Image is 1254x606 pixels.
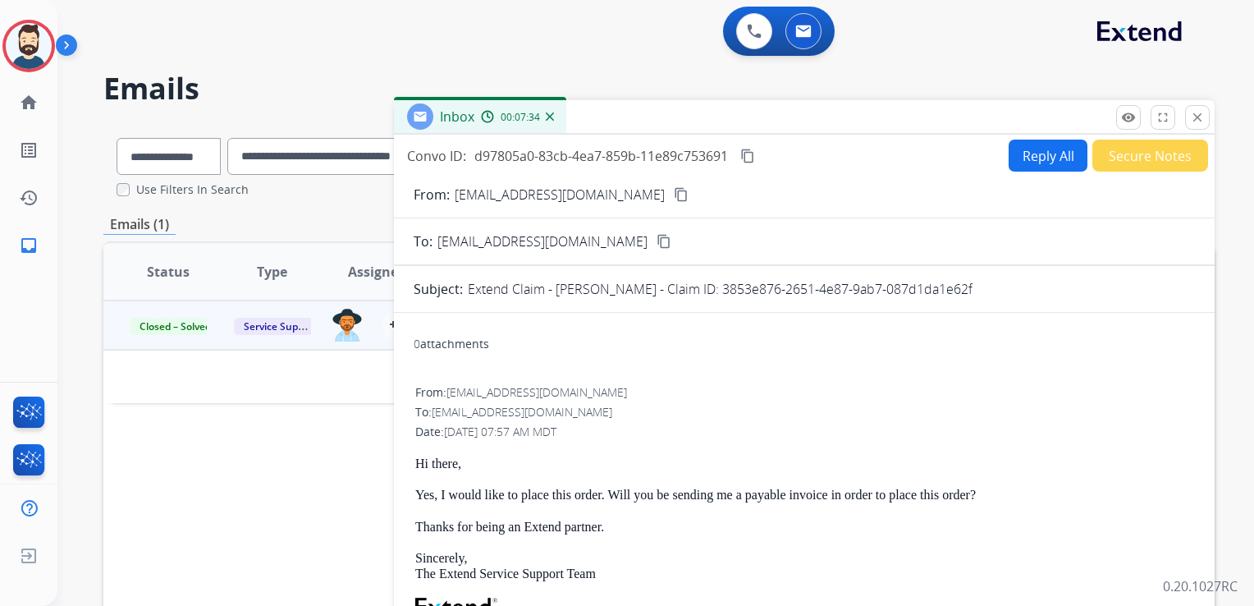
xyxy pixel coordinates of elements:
span: 00:07:34 [501,111,540,124]
span: [EMAIL_ADDRESS][DOMAIN_NAME] [446,384,627,400]
div: From: [415,384,1193,401]
mat-icon: list_alt [19,140,39,160]
p: From: [414,185,450,204]
mat-icon: content_copy [740,149,755,163]
div: Date: [415,424,1193,440]
mat-icon: content_copy [657,234,671,249]
mat-icon: close [1190,110,1205,125]
mat-icon: fullscreen [1156,110,1170,125]
div: To: [415,404,1193,420]
mat-icon: person_add [389,315,409,335]
span: Service Support [234,318,327,335]
p: Emails (1) [103,214,176,235]
p: Convo ID: [407,146,466,166]
mat-icon: content_copy [674,187,689,202]
p: 0.20.1027RC [1163,576,1238,596]
p: [EMAIL_ADDRESS][DOMAIN_NAME] [455,185,665,204]
span: [DATE] 07:57 AM MDT [444,424,556,439]
button: Reply All [1009,140,1087,172]
mat-icon: home [19,93,39,112]
img: avatar [6,23,52,69]
mat-icon: inbox [19,236,39,255]
span: Status [147,262,190,282]
h2: Emails [103,72,1215,105]
mat-icon: remove_red_eye [1121,110,1136,125]
p: Extend Claim - [PERSON_NAME] - Claim ID: 3853e876-2651-4e87-9ab7-087d1da1e62f [468,279,973,299]
p: Thanks for being an Extend partner. [415,520,1193,535]
div: attachments [414,336,489,352]
span: Inbox [440,108,474,126]
label: Use Filters In Search [136,181,249,198]
span: [EMAIL_ADDRESS][DOMAIN_NAME] [437,232,648,251]
span: Assignee [348,262,405,282]
span: [EMAIL_ADDRESS][DOMAIN_NAME] [432,404,612,420]
button: Secure Notes [1092,140,1208,172]
span: d97805a0-83cb-4ea7-859b-11e89c753691 [474,147,728,165]
p: Yes, I would like to place this order. Will you be sending me a payable invoice in order to place... [415,488,1193,503]
p: Sincerely, The Extend Service Support Team [415,551,1193,581]
p: Subject: [414,279,463,299]
span: Type [257,262,287,282]
img: agent-avatar [332,309,363,342]
span: Closed – Solved [130,318,221,335]
span: 0 [414,336,420,351]
p: Hi there, [415,457,1193,471]
mat-icon: history [19,188,39,208]
p: To: [414,232,432,251]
